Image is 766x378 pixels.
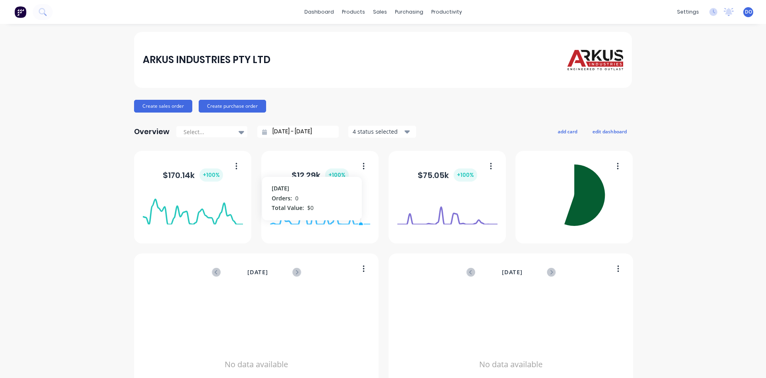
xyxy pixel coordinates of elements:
[348,126,416,138] button: 4 status selected
[369,6,391,18] div: sales
[427,6,466,18] div: productivity
[199,168,223,182] div: + 100 %
[353,127,403,136] div: 4 status selected
[745,8,752,16] span: DO
[673,6,703,18] div: settings
[292,168,349,182] div: $ 12.29k
[247,268,268,277] span: [DATE]
[199,100,266,113] button: Create purchase order
[391,6,427,18] div: purchasing
[338,6,369,18] div: products
[143,52,270,68] div: ARKUS INDUSTRIES PTY LTD
[14,6,26,18] img: Factory
[134,100,192,113] button: Create sales order
[163,168,223,182] div: $ 170.14k
[454,168,477,182] div: + 100 %
[300,6,338,18] a: dashboard
[418,168,477,182] div: $ 75.05k
[587,126,632,137] button: edit dashboard
[134,124,170,140] div: Overview
[325,168,349,182] div: + 100 %
[567,45,623,74] img: ARKUS INDUSTRIES PTY LTD
[553,126,582,137] button: add card
[502,268,523,277] span: [DATE]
